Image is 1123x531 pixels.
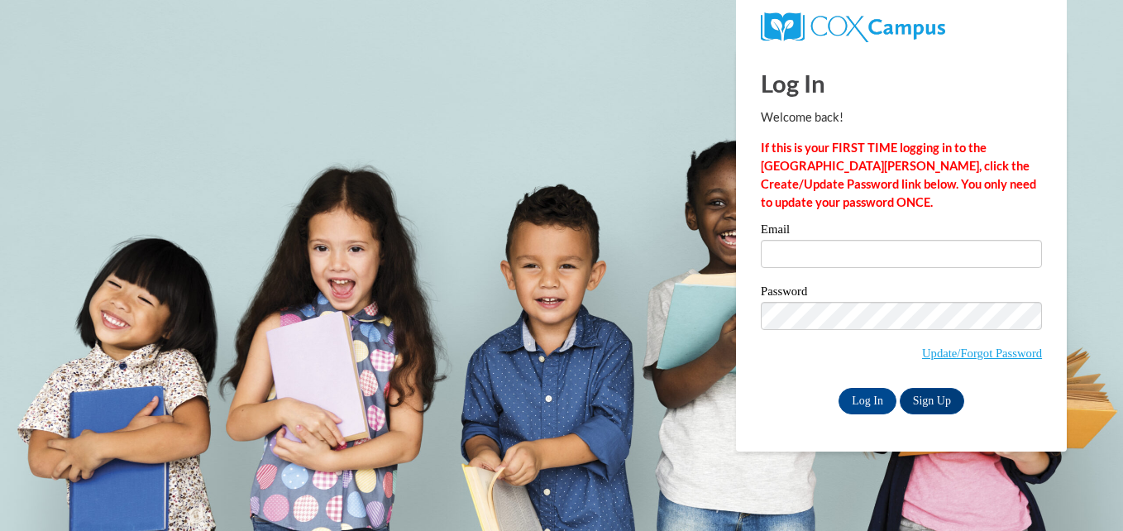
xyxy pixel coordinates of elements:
[922,347,1042,360] a: Update/Forgot Password
[761,66,1042,100] h1: Log In
[761,19,945,33] a: COX Campus
[761,12,945,42] img: COX Campus
[900,388,964,414] a: Sign Up
[761,141,1036,209] strong: If this is your FIRST TIME logging in to the [GEOGRAPHIC_DATA][PERSON_NAME], click the Create/Upd...
[761,108,1042,127] p: Welcome back!
[839,388,896,414] input: Log In
[761,223,1042,240] label: Email
[761,285,1042,302] label: Password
